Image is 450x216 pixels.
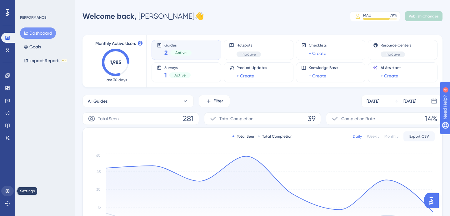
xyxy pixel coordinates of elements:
[105,77,127,82] span: Last 30 days
[237,43,261,48] span: Hotspots
[88,97,107,105] span: All Guides
[237,65,267,70] span: Product Updates
[381,72,398,80] a: + Create
[309,65,338,70] span: Knowledge Base
[110,59,121,65] text: 1,985
[82,12,137,21] span: Welcome back,
[82,95,194,107] button: All Guides
[367,97,379,105] div: [DATE]
[232,134,255,139] div: Total Seen
[363,13,371,18] div: MAU
[62,59,67,62] div: BETA
[390,13,397,18] div: 79 %
[242,52,256,57] span: Inactive
[20,55,71,66] button: Impact ReportsBETA
[95,40,136,47] span: Monthly Active Users
[403,97,416,105] div: [DATE]
[353,134,362,139] div: Daily
[20,27,56,39] button: Dashboard
[425,114,437,124] span: 14%
[164,65,191,70] span: Surveys
[96,153,101,158] tspan: 60
[381,43,411,48] span: Resource Centers
[98,115,119,122] span: Total Seen
[309,50,326,57] a: + Create
[97,205,101,209] tspan: 15
[20,41,45,52] button: Goals
[175,50,187,55] span: Active
[237,72,254,80] a: + Create
[164,43,192,47] span: Guides
[164,48,168,57] span: 2
[183,114,194,124] span: 281
[307,114,316,124] span: 39
[405,11,442,21] button: Publish Changes
[164,71,167,80] span: 1
[82,11,204,21] div: [PERSON_NAME] 👋
[341,115,375,122] span: Completion Rate
[384,134,398,139] div: Monthly
[213,97,223,105] span: Filter
[258,134,292,139] div: Total Completion
[199,95,230,107] button: Filter
[403,131,435,141] button: Export CSV
[386,52,400,57] span: Inactive
[96,187,101,192] tspan: 30
[381,65,401,70] span: AI Assistant
[424,191,442,210] iframe: UserGuiding AI Assistant Launcher
[20,15,46,20] div: PERFORMANCE
[97,169,101,174] tspan: 45
[15,2,39,9] span: Need Help?
[309,43,327,48] span: Checklists
[174,73,186,78] span: Active
[409,134,429,139] span: Export CSV
[43,3,45,8] div: 4
[219,115,253,122] span: Total Completion
[367,134,379,139] div: Weekly
[409,14,439,19] span: Publish Changes
[309,72,326,80] a: + Create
